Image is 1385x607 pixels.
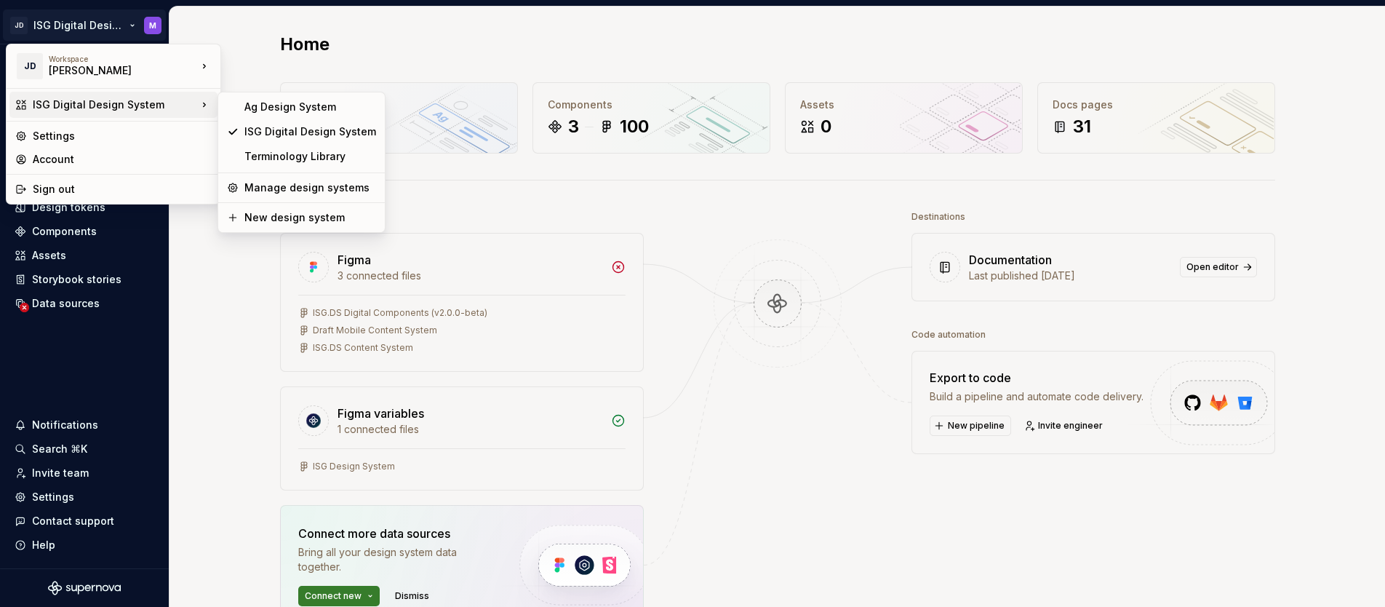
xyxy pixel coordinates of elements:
div: Terminology Library [244,149,376,164]
div: Workspace [49,55,197,63]
div: Settings [33,129,212,143]
div: Manage design systems [244,180,376,195]
div: New design system [244,210,376,225]
div: Ag Design System [244,100,376,114]
div: Sign out [33,182,212,197]
div: ISG Digital Design System [33,98,197,112]
div: [PERSON_NAME] [49,63,172,78]
div: JD [17,53,43,79]
div: Account [33,152,212,167]
div: ISG Digital Design System [244,124,376,139]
